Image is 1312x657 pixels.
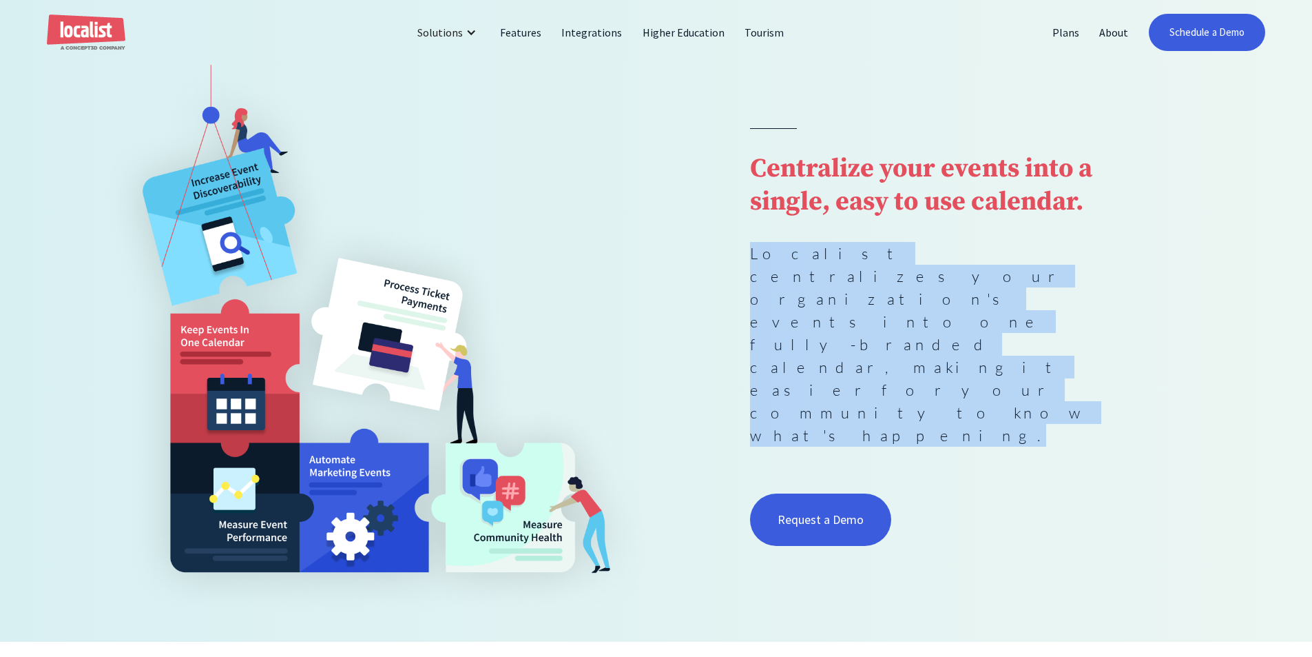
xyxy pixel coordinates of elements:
a: home [47,14,125,51]
a: Tourism [735,16,794,49]
strong: Centralize your events into a single, easy to use calendar. [750,152,1092,219]
a: About [1090,16,1138,49]
div: Solutions [417,24,463,41]
a: Plans [1043,16,1090,49]
a: Features [490,16,552,49]
div: Solutions [407,16,490,49]
a: Request a Demo [750,494,892,546]
a: Higher Education [633,16,736,49]
a: Integrations [552,16,632,49]
a: Schedule a Demo [1149,14,1265,51]
p: Localist centralizes your organization's events into one fully-branded calendar, making it easier... [750,242,1125,447]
